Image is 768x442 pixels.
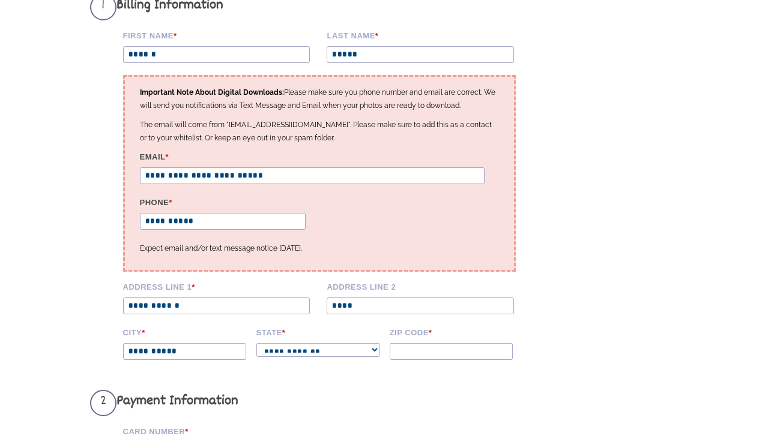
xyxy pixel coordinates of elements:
[123,281,319,291] label: Address Line 1
[90,390,116,416] span: 2
[140,88,284,97] strong: Important Note About Digital Downloads:
[140,196,312,207] label: Phone
[327,29,522,40] label: Last name
[123,326,248,337] label: City
[140,242,499,255] p: Expect email and/or text message notice [DATE].
[327,281,522,291] label: Address Line 2
[90,390,531,416] h3: Payment Information
[140,151,499,161] label: Email
[256,326,381,337] label: State
[140,118,499,145] p: The email will come from "[EMAIL_ADDRESS][DOMAIN_NAME]". Please make sure to add this as a contac...
[390,326,515,337] label: Zip code
[123,29,319,40] label: First Name
[140,86,499,112] p: Please make sure you phone number and email are correct. We will send you notifications via Text ...
[123,425,531,436] label: Card Number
